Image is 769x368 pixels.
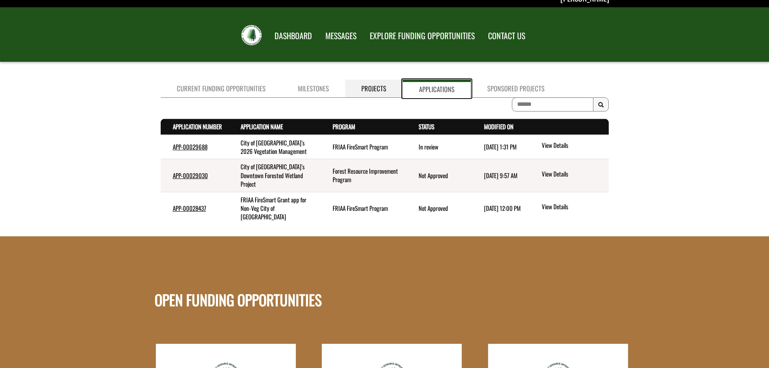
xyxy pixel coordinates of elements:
[321,159,407,192] td: Forest Resource Improvement Program
[155,245,322,308] h1: OPEN FUNDING OPPORTUNITIES
[407,192,472,225] td: Not Approved
[282,80,345,98] a: Milestones
[471,80,561,98] a: Sponsored Projects
[228,192,321,225] td: FRIAA FireSmart Grant app for Non-Veg City of Grande Prairie
[228,159,321,192] td: City of Grande Prairie's Downtown Forested Wetland Project
[472,192,529,225] td: 11/9/2023 12:00 PM
[321,135,407,159] td: FRIAA FireSmart Program
[267,23,531,46] nav: Main Navigation
[528,192,608,225] td: action menu
[345,80,402,98] a: Projects
[484,142,517,151] time: [DATE] 1:31 PM
[161,159,228,192] td: APP-00029030
[333,122,355,131] a: Program
[241,122,283,131] a: Application Name
[484,122,513,131] a: Modified On
[402,80,471,98] a: Applications
[173,171,208,180] a: APP-00029030
[407,159,472,192] td: Not Approved
[173,204,206,212] a: APP-00028437
[319,26,362,46] a: MESSAGES
[407,135,472,159] td: In review
[472,159,529,192] td: 1/6/2025 9:57 AM
[528,135,608,159] td: action menu
[542,202,605,212] a: View details
[161,135,228,159] td: APP-00029688
[241,25,262,45] img: FRIAA Submissions Portal
[321,192,407,225] td: FRIAA FireSmart Program
[228,135,321,159] td: City of Grande Prairie's 2026 Vegetation Management
[268,26,318,46] a: DASHBOARD
[161,80,282,98] a: Current Funding Opportunities
[173,122,222,131] a: Application Number
[472,135,529,159] td: 9/28/2025 1:31 PM
[512,97,593,111] input: To search on partial text, use the asterisk (*) wildcard character.
[542,170,605,179] a: View details
[482,26,531,46] a: CONTACT US
[484,171,518,180] time: [DATE] 9:57 AM
[161,192,228,225] td: APP-00028437
[542,141,605,151] a: View details
[484,204,521,212] time: [DATE] 12:00 PM
[593,97,609,112] button: Search Results
[364,26,481,46] a: EXPLORE FUNDING OPPORTUNITIES
[419,122,434,131] a: Status
[173,142,207,151] a: APP-00029688
[528,159,608,192] td: action menu
[528,119,608,135] th: Actions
